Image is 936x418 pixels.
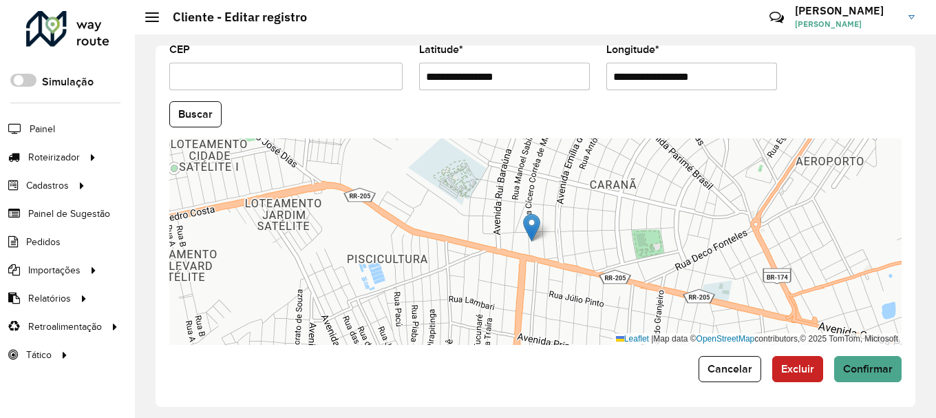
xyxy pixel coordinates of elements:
[523,213,540,242] img: Marker
[795,4,898,17] h3: [PERSON_NAME]
[26,178,69,193] span: Cadastros
[762,3,791,32] a: Contato Rápido
[26,235,61,249] span: Pedidos
[28,263,81,278] span: Importações
[28,150,80,165] span: Roteirizador
[26,348,52,362] span: Tático
[606,41,659,58] label: Longitude
[169,41,190,58] label: CEP
[616,334,649,344] a: Leaflet
[772,356,823,382] button: Excluir
[30,122,55,136] span: Painel
[843,363,893,375] span: Confirmar
[781,363,814,375] span: Excluir
[28,207,110,221] span: Painel de Sugestão
[28,291,71,306] span: Relatórios
[613,333,902,345] div: Map data © contributors,© 2025 TomTom, Microsoft
[28,320,102,334] span: Retroalimentação
[159,10,307,25] h2: Cliente - Editar registro
[834,356,902,382] button: Confirmar
[42,74,94,90] label: Simulação
[696,334,755,344] a: OpenStreetMap
[795,18,898,30] span: [PERSON_NAME]
[419,41,463,58] label: Latitude
[169,101,222,127] button: Buscar
[708,363,752,375] span: Cancelar
[651,334,653,344] span: |
[699,356,761,382] button: Cancelar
